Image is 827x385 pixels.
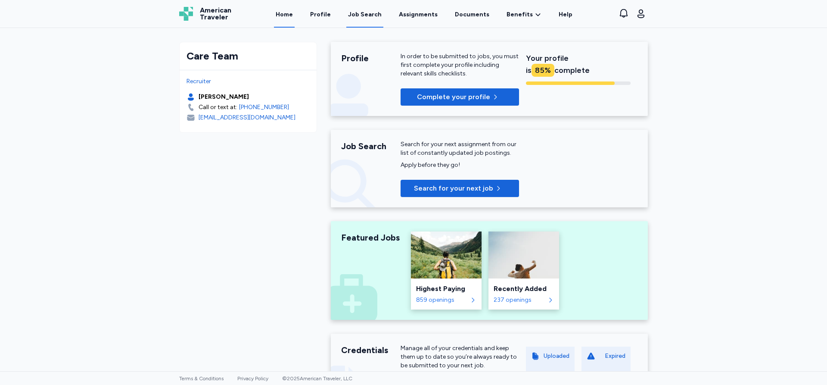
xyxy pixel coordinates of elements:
span: American Traveler [200,7,231,21]
a: Recently AddedRecently Added237 openings [488,232,559,310]
div: Manage all of your credentials and keep them up to date so you’re always ready to be submitted to... [401,344,519,370]
div: Care Team [187,49,310,63]
div: Profile [341,52,401,64]
div: 859 openings [416,296,468,304]
div: Recently Added [494,284,554,294]
div: 237 openings [494,296,545,304]
span: Benefits [507,10,533,19]
span: © 2025 American Traveler, LLC [282,376,352,382]
div: Job Search [348,10,382,19]
img: Logo [179,7,193,21]
a: Job Search [346,1,383,28]
div: Featured Jobs [341,232,401,244]
div: [EMAIL_ADDRESS][DOMAIN_NAME] [199,113,295,122]
button: Complete your profile [401,88,519,106]
p: Complete your profile [417,92,490,102]
a: Terms & Conditions [179,376,224,382]
div: Recruiter [187,77,310,86]
div: [PERSON_NAME] [199,93,249,101]
span: Search for your next job [414,183,493,194]
a: [PHONE_NUMBER] [239,103,289,112]
div: Call or text at: [199,103,237,112]
a: Home [274,1,295,28]
div: Apply before they go! [401,161,519,169]
div: Job Search [341,140,401,152]
div: 85 % [532,64,554,77]
div: Highest Paying [416,284,476,294]
a: Privacy Policy [237,376,268,382]
button: Search for your next job [401,180,519,197]
div: Credentials [341,344,401,356]
div: Expired [605,352,625,360]
a: Benefits [507,10,541,19]
div: Your profile is complete [526,52,631,76]
div: Uploaded [544,352,569,360]
div: Search for your next assignment from our list of constantly updated job postings. [401,140,519,157]
a: Highest PayingHighest Paying859 openings [411,232,482,310]
img: Highest Paying [411,232,482,279]
img: Recently Added [488,232,559,279]
p: In order to be submitted to jobs, you must first complete your profile including relevant skills ... [401,52,519,78]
